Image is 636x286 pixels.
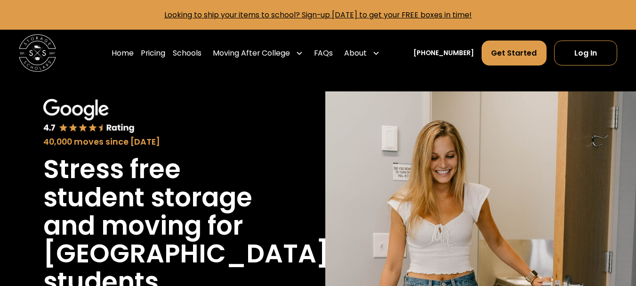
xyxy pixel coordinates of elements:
[43,136,267,148] div: 40,000 moves since [DATE]
[164,9,472,20] a: Looking to ship your items to school? Sign-up [DATE] to get your FREE boxes in time!
[43,155,267,240] h1: Stress free student storage and moving for
[413,48,474,58] a: [PHONE_NUMBER]
[19,34,56,72] img: Storage Scholars main logo
[314,40,333,66] a: FAQs
[482,41,547,65] a: Get Started
[173,40,201,66] a: Schools
[344,48,367,59] div: About
[112,40,134,66] a: Home
[213,48,290,59] div: Moving After College
[554,41,617,65] a: Log In
[43,99,135,134] img: Google 4.7 star rating
[43,240,329,268] h1: [GEOGRAPHIC_DATA]
[141,40,165,66] a: Pricing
